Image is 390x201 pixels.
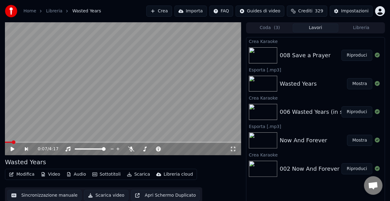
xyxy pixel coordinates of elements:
[338,24,384,32] button: Libreria
[246,151,385,158] div: Crea Karaoke
[347,135,372,146] button: Mostra
[164,171,193,177] div: Libreria cloud
[124,170,153,179] button: Scarica
[23,8,36,14] a: Home
[84,190,128,201] button: Scarica video
[341,8,369,14] div: Impostazioni
[174,6,207,17] button: Importa
[293,24,338,32] button: Lavori
[298,8,312,14] span: Crediti
[280,108,354,116] div: 006 Wasted Years (in si b-)
[274,25,280,31] span: ( 3 )
[23,8,101,14] nav: breadcrumb
[6,170,37,179] button: Modifica
[5,5,17,17] img: youka
[330,6,373,17] button: Impostazioni
[246,37,385,45] div: Crea Karaoke
[72,8,101,14] span: Wasted Years
[38,170,63,179] button: Video
[38,146,47,152] span: 0:07
[364,176,383,195] div: Aprire la chat
[38,146,52,152] div: /
[280,165,340,173] div: 002 Now And Forever
[280,136,327,145] div: Now And Forever
[315,8,323,14] span: 329
[64,170,89,179] button: Audio
[342,163,372,174] button: Riproduci
[342,50,372,61] button: Riproduci
[209,6,233,17] button: FAQ
[5,158,46,166] div: Wasted Years
[342,106,372,118] button: Riproduci
[146,6,172,17] button: Crea
[247,24,293,32] button: Coda
[90,170,123,179] button: Sottotitoli
[246,122,385,130] div: Esporta [.mp3]
[236,6,284,17] button: Guides di video
[280,79,317,88] div: Wasted Years
[280,51,331,60] div: 008 Save a Prayer
[7,190,82,201] button: Sincronizzazione manuale
[131,190,200,201] button: Apri Schermo Duplicato
[246,66,385,73] div: Esporta [.mp3]
[246,94,385,101] div: Crea Karaoke
[49,146,58,152] span: 4:17
[347,78,372,89] button: Mostra
[287,6,327,17] button: Crediti329
[46,8,62,14] a: Libreria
